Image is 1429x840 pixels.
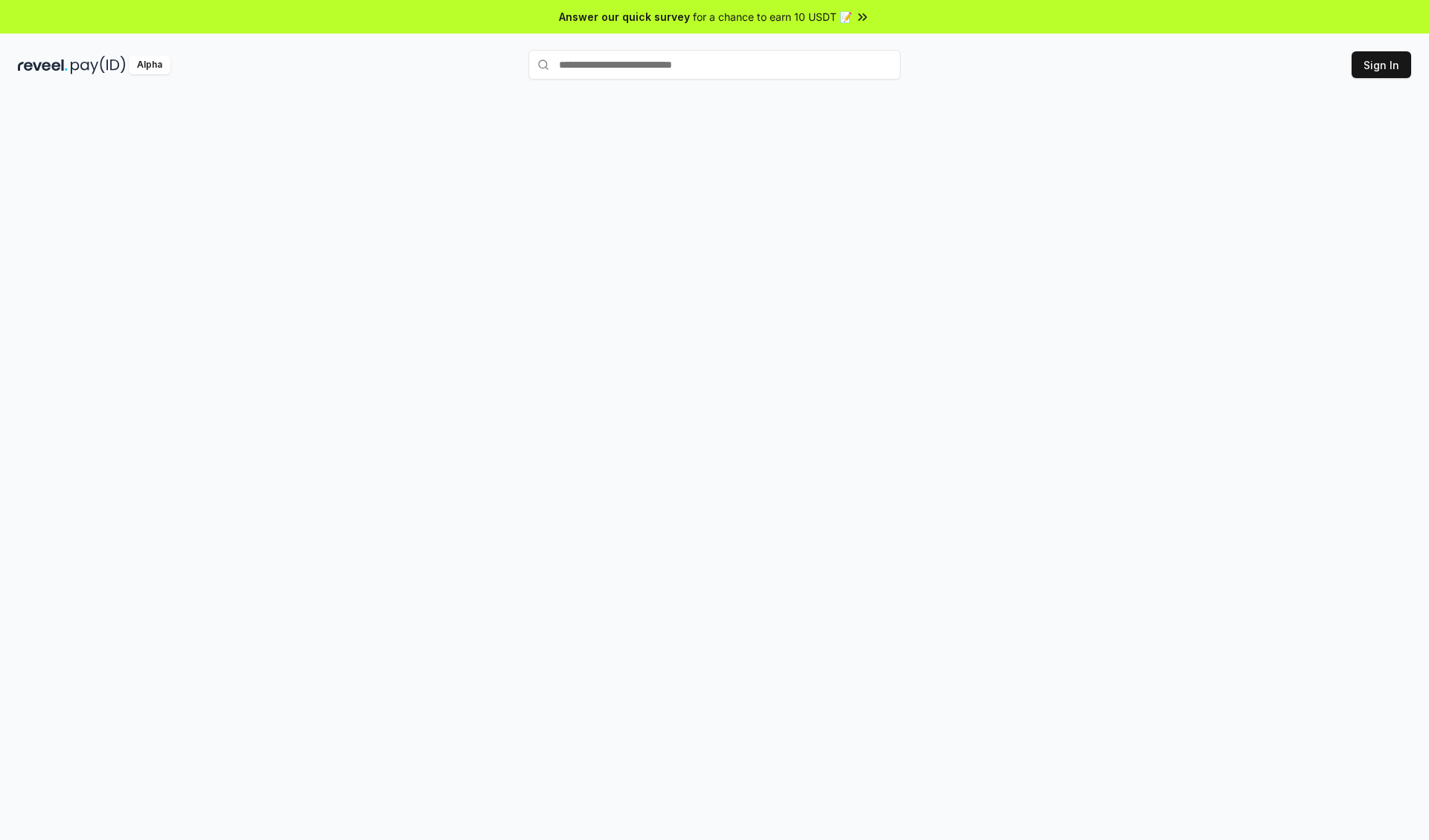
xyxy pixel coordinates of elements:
span: for a chance to earn 10 USDT 📝 [693,9,852,25]
img: pay_id [71,56,126,74]
span: Answer our quick survey [559,9,690,25]
button: Sign In [1352,51,1411,78]
div: Alpha [129,56,170,74]
img: reveel_dark [18,56,68,74]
